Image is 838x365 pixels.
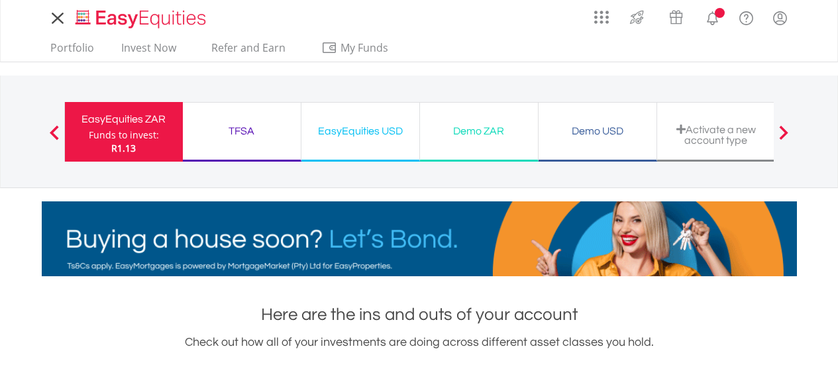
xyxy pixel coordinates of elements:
a: Home page [70,3,211,30]
a: Invest Now [116,41,182,62]
img: EasyEquities_Logo.png [73,8,211,30]
img: EasyMortage Promotion Banner [42,201,797,276]
h1: Here are the ins and outs of your account [42,303,797,327]
span: Refer and Earn [211,40,286,55]
div: Demo USD [547,122,649,140]
a: Refer and Earn [198,41,299,62]
a: My Profile [763,3,797,32]
div: EasyEquities ZAR [73,110,175,129]
span: R1.13 [111,142,136,154]
img: vouchers-v2.svg [665,7,687,28]
a: FAQ's and Support [729,3,763,30]
img: grid-menu-icon.svg [594,10,609,25]
div: EasyEquities USD [309,122,411,140]
a: AppsGrid [586,3,617,25]
div: Activate a new account type [665,124,767,146]
a: Vouchers [656,3,696,28]
div: Funds to invest: [89,129,159,142]
div: TFSA [191,122,293,140]
a: Portfolio [45,41,99,62]
div: Demo ZAR [428,122,530,140]
span: My Funds [321,39,408,56]
a: Notifications [696,3,729,30]
img: thrive-v2.svg [626,7,648,28]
